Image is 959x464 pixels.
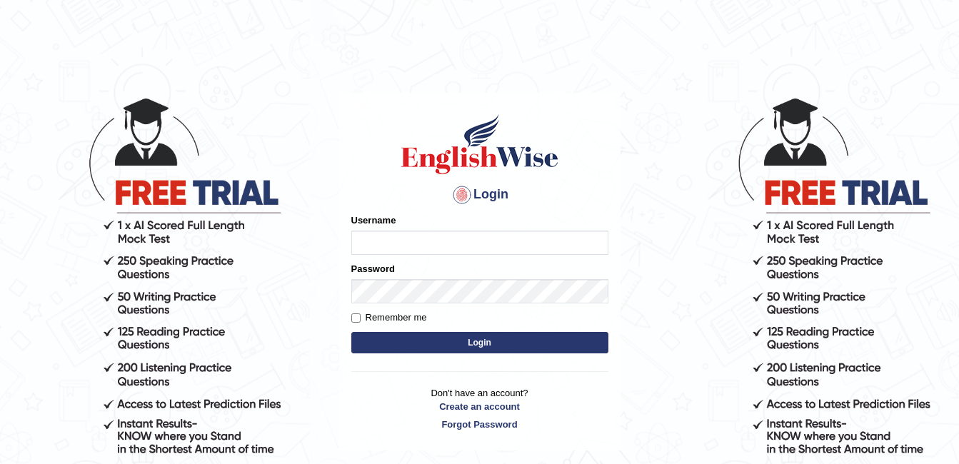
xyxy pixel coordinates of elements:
button: Login [351,332,608,353]
p: Don't have an account? [351,386,608,430]
input: Remember me [351,313,361,323]
label: Remember me [351,311,427,325]
label: Username [351,213,396,227]
img: Logo of English Wise sign in for intelligent practice with AI [398,112,561,176]
label: Password [351,262,395,276]
a: Create an account [351,400,608,413]
a: Forgot Password [351,418,608,431]
h4: Login [351,183,608,206]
